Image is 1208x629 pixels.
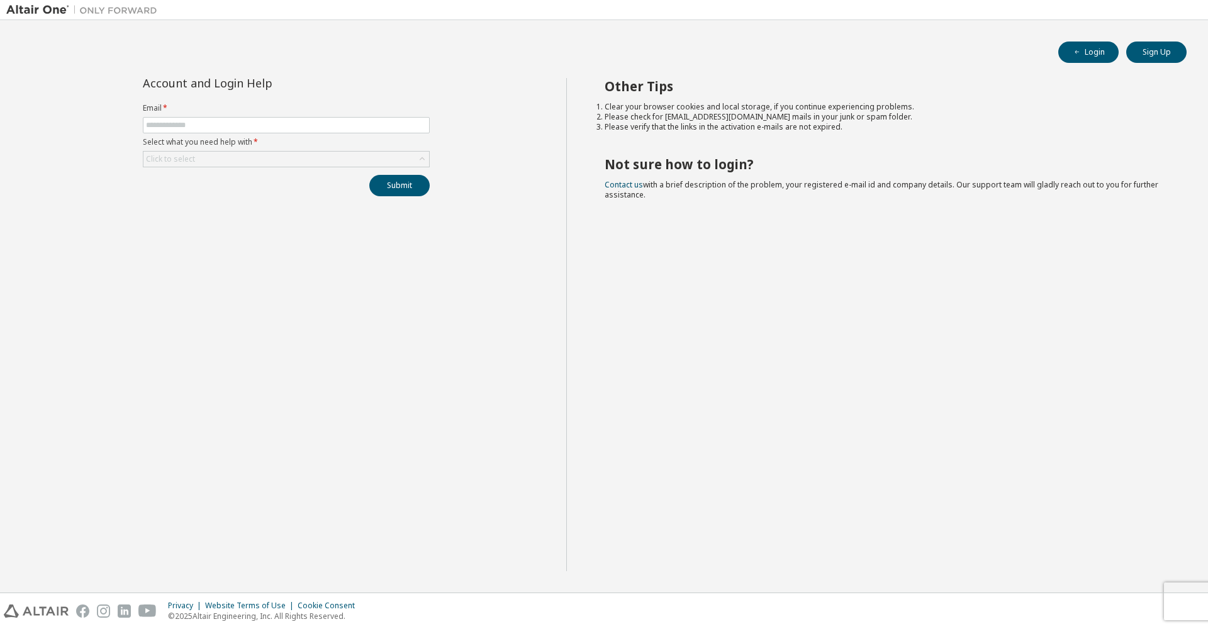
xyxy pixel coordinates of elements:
[1126,42,1187,63] button: Sign Up
[6,4,164,16] img: Altair One
[118,604,131,618] img: linkedin.svg
[369,175,430,196] button: Submit
[605,122,1165,132] li: Please verify that the links in the activation e-mails are not expired.
[143,103,430,113] label: Email
[298,601,362,611] div: Cookie Consent
[97,604,110,618] img: instagram.svg
[143,78,372,88] div: Account and Login Help
[605,179,1158,200] span: with a brief description of the problem, your registered e-mail id and company details. Our suppo...
[605,102,1165,112] li: Clear your browser cookies and local storage, if you continue experiencing problems.
[605,179,643,190] a: Contact us
[4,604,69,618] img: altair_logo.svg
[143,152,429,167] div: Click to select
[76,604,89,618] img: facebook.svg
[143,137,430,147] label: Select what you need help with
[168,611,362,621] p: © 2025 Altair Engineering, Inc. All Rights Reserved.
[1058,42,1119,63] button: Login
[168,601,205,611] div: Privacy
[138,604,157,618] img: youtube.svg
[605,156,1165,172] h2: Not sure how to login?
[605,78,1165,94] h2: Other Tips
[146,154,195,164] div: Click to select
[605,112,1165,122] li: Please check for [EMAIL_ADDRESS][DOMAIN_NAME] mails in your junk or spam folder.
[205,601,298,611] div: Website Terms of Use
